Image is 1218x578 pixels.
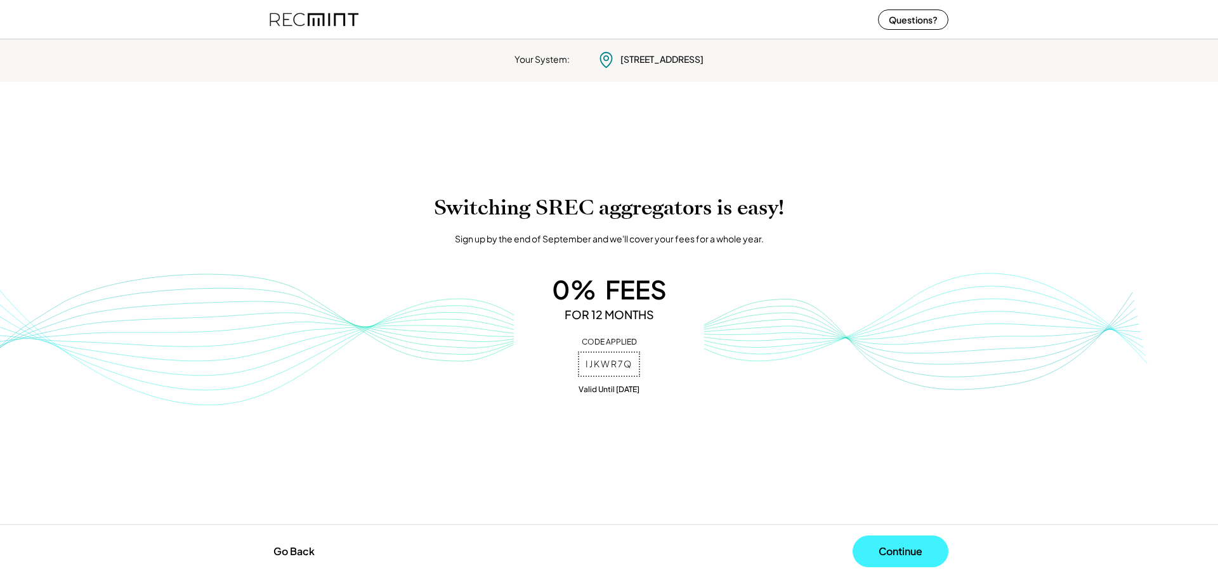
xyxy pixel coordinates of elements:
[527,274,691,305] div: 0% FEES
[853,535,948,567] button: Continue
[527,308,691,322] div: FOR 12 MONTHS
[620,53,704,66] div: [STREET_ADDRESS]
[270,537,318,565] button: Go Back
[455,233,764,246] div: Sign up by the end of September and we'll cover your fees for a whole year.
[270,3,358,36] img: recmint-logotype%403x%20%281%29.jpeg
[878,10,948,30] button: Questions?
[527,338,691,346] div: CODE APPLIED
[13,195,1205,220] h1: Switching SREC aggregators is easy!
[514,53,570,66] div: Your System:
[527,385,691,394] div: Valid Until [DATE]
[578,351,640,377] div: IJKWR7Q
